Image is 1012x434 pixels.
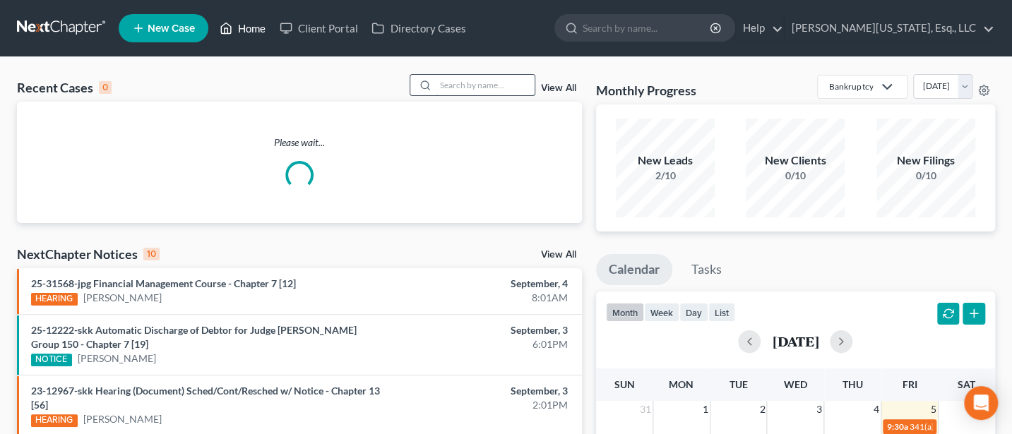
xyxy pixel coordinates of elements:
div: Open Intercom Messenger [964,386,998,420]
a: Calendar [596,254,672,285]
div: 0/10 [876,169,975,183]
div: 2:01PM [398,398,568,412]
span: 5 [929,401,938,418]
div: NOTICE [31,354,72,366]
div: Recent Cases [17,79,112,96]
span: Sat [958,378,975,390]
div: September, 3 [398,384,568,398]
div: 0 [99,81,112,94]
div: New Leads [616,152,715,169]
a: 23-12967-skk Hearing (Document) Sched/Cont/Resched w/ Notice - Chapter 13 [56] [31,385,380,411]
span: 2 [758,401,766,418]
div: September, 3 [398,323,568,337]
p: Please wait... [17,135,582,150]
span: 9:30a [887,421,908,432]
span: Thu [843,378,863,390]
div: HEARING [31,414,78,427]
div: 6:01PM [398,337,568,351]
a: Help [736,16,783,41]
a: Tasks [679,254,734,285]
a: Directory Cases [364,16,472,41]
button: week [644,303,679,322]
a: [PERSON_NAME] [83,412,162,426]
span: Wed [784,378,807,390]
div: 8:01AM [398,291,568,305]
div: 0/10 [746,169,845,183]
span: Mon [669,378,693,390]
a: Home [213,16,273,41]
input: Search by name... [583,15,712,41]
span: 1 [701,401,710,418]
button: list [708,303,735,322]
h3: Monthly Progress [596,82,696,99]
a: [PERSON_NAME][US_STATE], Esq., LLC [785,16,994,41]
div: 2/10 [616,169,715,183]
div: 10 [143,248,160,260]
div: New Filings [876,152,975,169]
button: day [679,303,708,322]
a: 25-12222-skk Automatic Discharge of Debtor for Judge [PERSON_NAME] Group 150 - Chapter 7 [19] [31,324,357,350]
span: Sun [614,378,634,390]
h2: [DATE] [772,334,818,349]
span: 31 [638,401,653,418]
span: New Case [148,23,195,34]
span: Tue [729,378,747,390]
div: New Clients [746,152,845,169]
a: View All [541,250,576,260]
input: Search by name... [436,75,535,95]
div: Bankruptcy [829,80,873,92]
span: 4 [872,401,881,418]
div: NextChapter Notices [17,246,160,263]
a: [PERSON_NAME] [78,351,156,366]
div: HEARING [31,293,78,306]
a: [PERSON_NAME] [83,291,162,305]
div: September, 4 [398,277,568,291]
a: 25-31568-jpg Financial Management Course - Chapter 7 [12] [31,277,296,289]
a: View All [541,83,576,93]
span: 3 [815,401,823,418]
span: Fri [902,378,917,390]
a: Client Portal [273,16,364,41]
button: month [606,303,644,322]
